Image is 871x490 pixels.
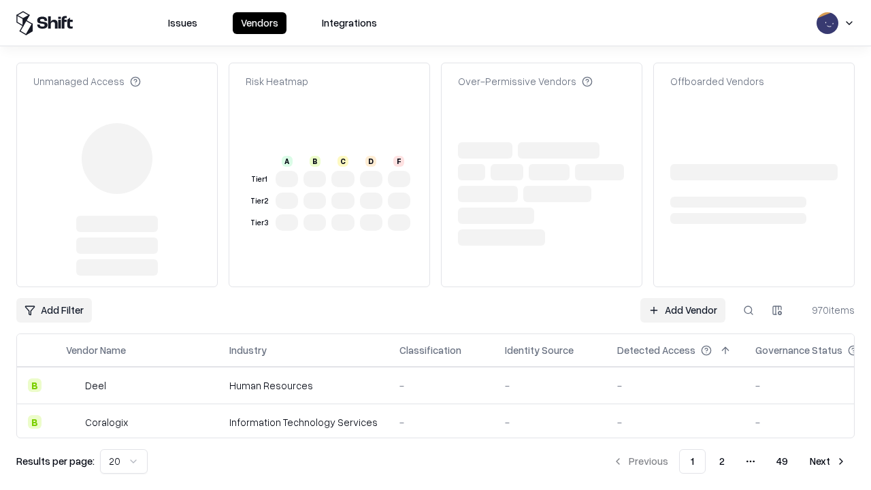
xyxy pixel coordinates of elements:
div: Industry [229,343,267,357]
button: Integrations [314,12,385,34]
div: 970 items [800,303,855,317]
button: Issues [160,12,206,34]
div: Deel [85,378,106,393]
div: - [617,415,734,429]
div: B [310,156,321,167]
div: Information Technology Services [229,415,378,429]
div: Tier 2 [248,195,270,207]
div: Offboarded Vendors [670,74,764,88]
div: C [338,156,348,167]
div: Detected Access [617,343,695,357]
div: Vendor Name [66,343,126,357]
div: - [399,378,483,393]
div: Governance Status [755,343,842,357]
img: Coralogix [66,415,80,429]
button: Add Filter [16,298,92,323]
nav: pagination [604,449,855,474]
div: - [399,415,483,429]
div: Unmanaged Access [33,74,141,88]
div: B [28,378,42,392]
div: - [505,415,595,429]
a: Add Vendor [640,298,725,323]
div: Identity Source [505,343,574,357]
button: 2 [708,449,736,474]
button: Next [802,449,855,474]
div: F [393,156,404,167]
img: Deel [66,378,80,392]
p: Results per page: [16,454,95,468]
div: Risk Heatmap [246,74,308,88]
button: Vendors [233,12,286,34]
div: - [617,378,734,393]
div: B [28,415,42,429]
div: Over-Permissive Vendors [458,74,593,88]
div: Tier 3 [248,217,270,229]
div: Human Resources [229,378,378,393]
div: Classification [399,343,461,357]
button: 1 [679,449,706,474]
div: A [282,156,293,167]
div: Tier 1 [248,174,270,185]
div: - [505,378,595,393]
button: 49 [766,449,799,474]
div: Coralogix [85,415,128,429]
div: D [365,156,376,167]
